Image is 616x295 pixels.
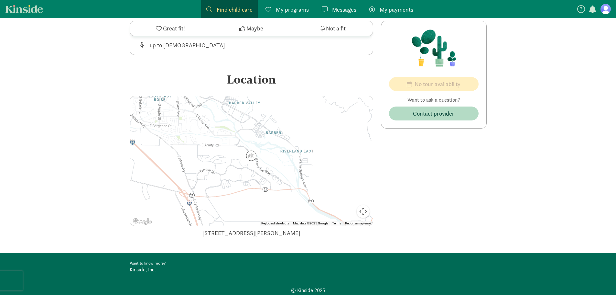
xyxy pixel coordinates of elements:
div: Location [130,71,373,88]
div: [STREET_ADDRESS][PERSON_NAME] [130,229,373,237]
a: Terms (opens in new tab) [332,221,341,225]
img: Google [132,217,153,226]
a: Kinside [5,5,43,13]
div: Age range for children that this provider cares for [138,41,252,50]
a: Report a map error [345,221,371,225]
button: Maybe [211,21,292,36]
button: Map camera controls [357,205,370,218]
button: Keyboard shortcuts [261,221,289,226]
span: Find child care [217,5,253,14]
span: My payments [380,5,413,14]
strong: Want to know more? [130,260,166,266]
a: Open this area in Google Maps (opens a new window) [132,217,153,226]
button: Contact provider [389,107,479,120]
span: Great fit! [163,24,185,33]
a: Kinside, Inc. [130,266,156,273]
div: up to [DEMOGRAPHIC_DATA] [150,41,225,50]
span: Contact provider [413,109,454,118]
span: My programs [276,5,309,14]
span: Maybe [246,24,263,33]
button: Great fit! [130,21,211,36]
button: Not a fit [292,21,373,36]
span: Messages [332,5,356,14]
button: No tour availability [389,77,479,91]
span: No tour availability [415,80,460,88]
div: © Kinside 2025 [130,287,487,294]
p: Want to ask a question? [389,96,479,104]
span: Map data ©2025 Google [293,221,328,225]
span: Not a fit [326,24,346,33]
